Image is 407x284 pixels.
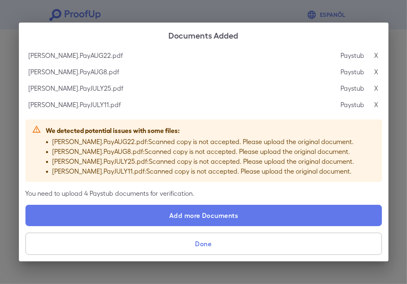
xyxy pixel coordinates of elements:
p: [PERSON_NAME].PayAUG22.pdf : Scanned copy is not accepted. Please upload the original document. [53,137,354,147]
p: X [375,50,379,60]
p: [PERSON_NAME].PayAUG8.pdf [29,67,120,77]
p: [PERSON_NAME].PayJULY25.pdf : Scanned copy is not accepted. Please upload the original document. [53,156,354,166]
p: [PERSON_NAME].PayJULY11.pdf [29,100,121,110]
p: Paystub [341,67,365,77]
p: Paystub [341,50,365,60]
p: X [375,100,379,110]
p: [PERSON_NAME].PayAUG22.pdf [29,50,123,60]
p: Paystub [341,83,365,93]
p: X [375,67,379,77]
p: [PERSON_NAME].PayJULY11.pdf : Scanned copy is not accepted. Please upload the original document. [53,166,354,176]
p: We detected potential issues with some files: [46,125,354,135]
p: [PERSON_NAME].PayAUG8.pdf : Scanned copy is not accepted. Please upload the original document. [53,147,354,156]
label: Add more Documents [25,205,382,226]
p: [PERSON_NAME].PayJULY25.pdf [29,83,124,93]
h2: Documents Added [19,23,389,47]
p: You need to upload 4 Paystub documents for verification. [25,188,382,198]
p: X [375,83,379,93]
button: Done [25,233,382,255]
p: Paystub [341,100,365,110]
